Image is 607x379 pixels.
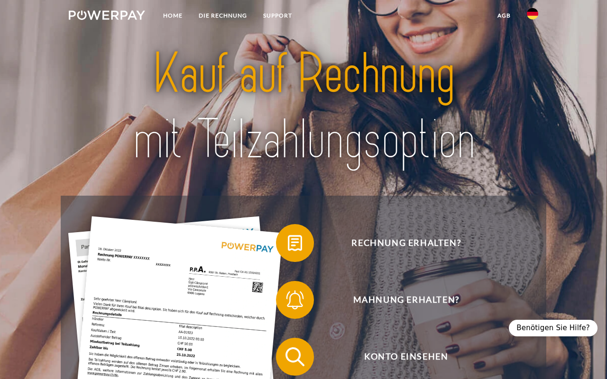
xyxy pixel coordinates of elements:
img: qb_search.svg [283,345,307,369]
button: Rechnung erhalten? [276,224,523,262]
a: SUPPORT [255,7,300,24]
img: title-powerpay_de.svg [92,38,515,176]
a: DIE RECHNUNG [191,7,255,24]
button: Konto einsehen [276,338,523,376]
span: Mahnung erhalten? [290,281,523,319]
a: Home [155,7,191,24]
a: agb [489,7,519,24]
div: Benötigen Sie Hilfe? [509,320,598,336]
img: qb_bell.svg [283,288,307,312]
img: qb_bill.svg [283,231,307,255]
button: Mahnung erhalten? [276,281,523,319]
img: logo-powerpay-white.svg [69,10,145,20]
img: de [527,8,538,19]
span: Konto einsehen [290,338,523,376]
span: Rechnung erhalten? [290,224,523,262]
